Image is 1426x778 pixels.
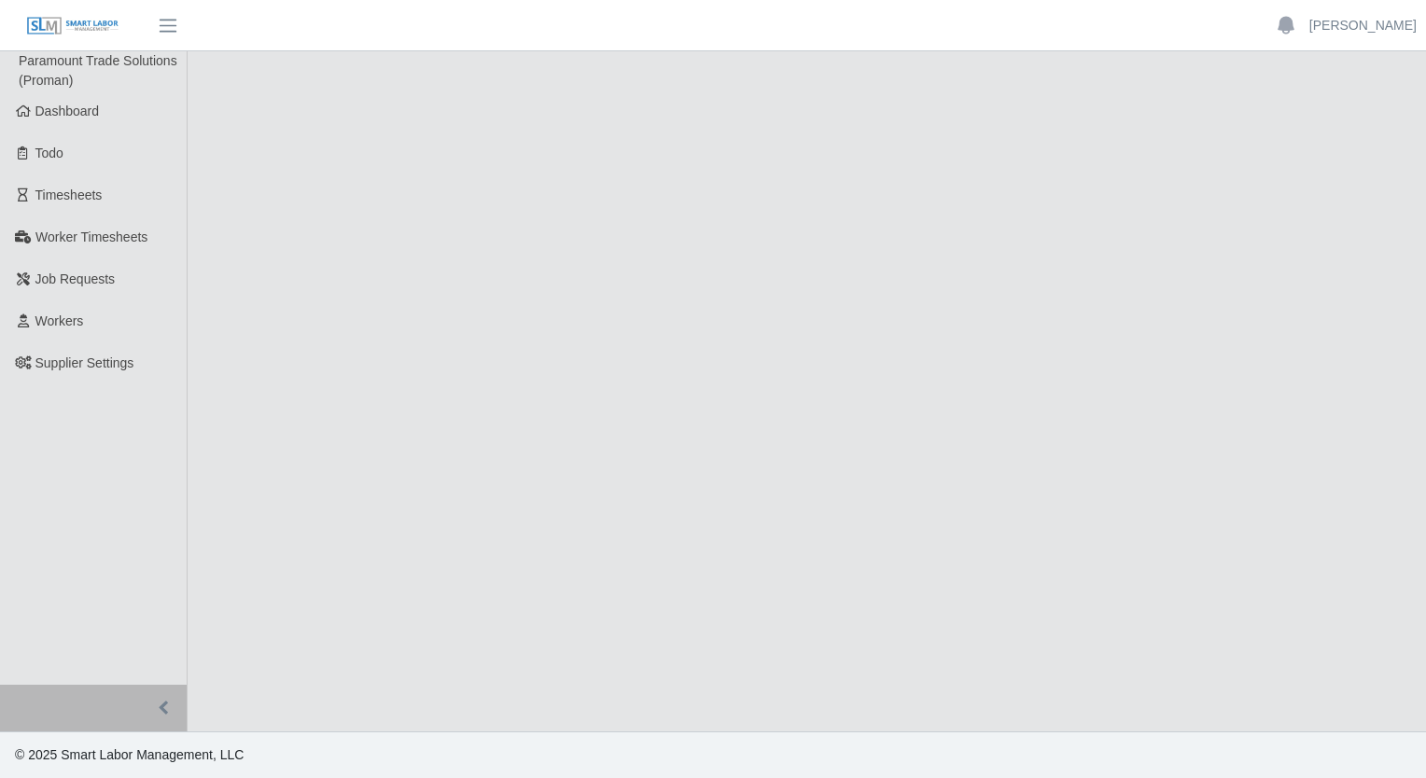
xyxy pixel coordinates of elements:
[35,271,116,286] span: Job Requests
[35,313,84,328] span: Workers
[35,146,63,160] span: Todo
[35,104,100,118] span: Dashboard
[1309,16,1417,35] a: [PERSON_NAME]
[35,355,134,370] span: Supplier Settings
[19,53,177,88] span: Paramount Trade Solutions (Proman)
[35,188,103,202] span: Timesheets
[26,16,119,36] img: SLM Logo
[35,229,147,244] span: Worker Timesheets
[15,747,244,762] span: © 2025 Smart Labor Management, LLC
